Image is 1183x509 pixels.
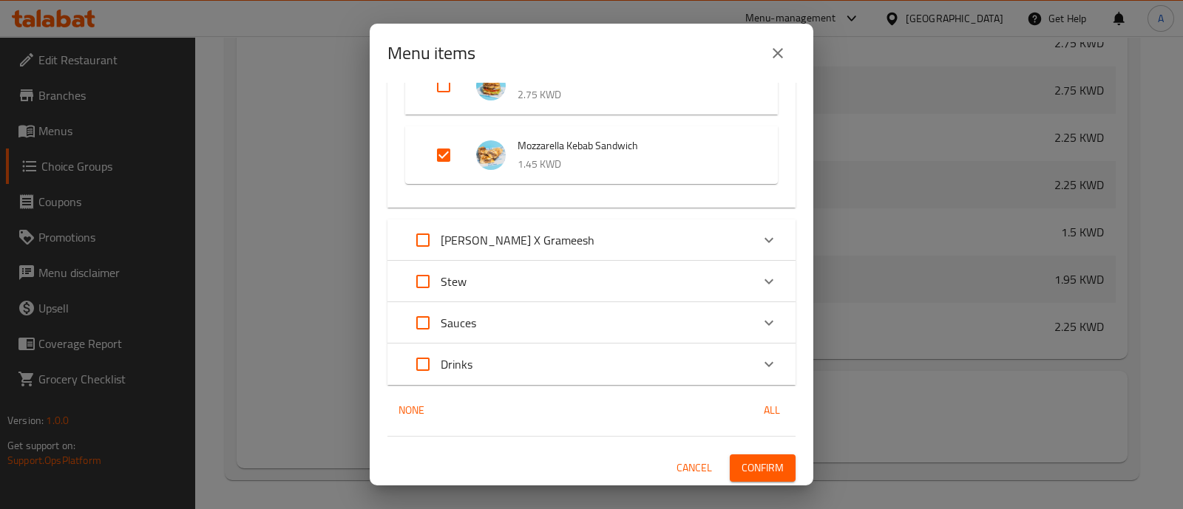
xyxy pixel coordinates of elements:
span: Cancel [677,459,712,477]
img: Mozzarella Kebab Sandwich [476,140,506,170]
button: Confirm [730,454,796,482]
div: Expand [405,126,778,184]
p: Sauces [441,314,476,332]
button: All [748,397,796,424]
h2: Menu items [387,41,475,65]
img: Delam Dars Burger [476,71,506,100]
span: None [393,401,429,420]
p: Drinks [441,355,472,373]
button: close [760,35,796,71]
div: Expand [387,344,796,385]
p: [PERSON_NAME] X Grameesh [441,231,594,249]
p: Stew [441,273,467,290]
div: Expand [405,57,778,115]
p: 2.75 KWD [518,86,748,104]
div: Expand [387,302,796,344]
button: None [387,397,435,424]
button: Cancel [671,454,718,482]
p: 1.45 KWD [518,155,748,174]
span: Mozzarella Kebab Sandwich [518,137,748,155]
span: All [754,401,790,420]
div: Expand [387,219,796,261]
span: Confirm [742,459,784,477]
div: Expand [387,261,796,302]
